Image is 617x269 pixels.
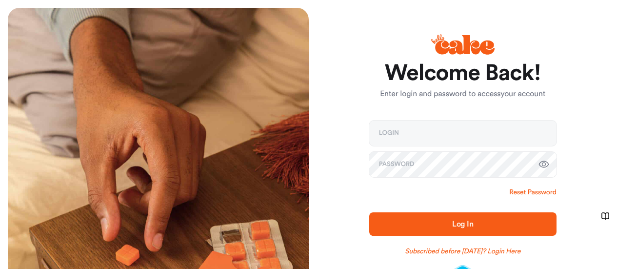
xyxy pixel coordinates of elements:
h1: Welcome Back! [369,62,557,85]
a: Subscribed before [DATE]? Login Here [405,247,520,256]
span: Log In [452,220,474,228]
a: Reset Password [509,187,556,197]
button: Log In [369,212,557,236]
p: Enter login and password to access your account [369,88,557,100]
